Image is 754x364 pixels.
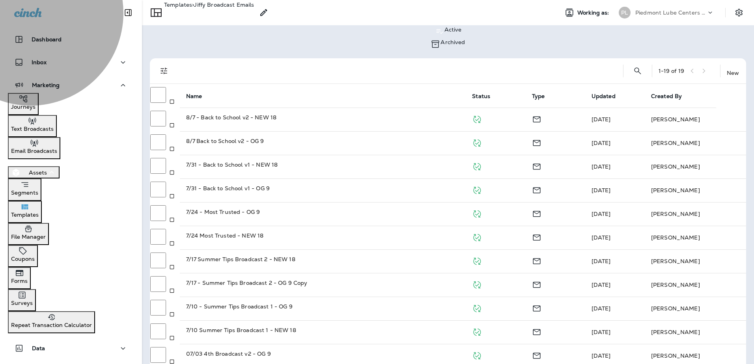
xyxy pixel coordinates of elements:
[8,311,95,333] button: Repeat Transaction Calculator
[472,280,482,288] span: Published
[186,303,460,310] p: 7/10 - Summer Tips Broadcast 1 - OG 9
[472,162,482,169] span: Published
[8,201,42,223] button: Templates
[532,351,541,358] span: Email
[8,54,134,70] button: Inbox
[32,59,47,65] p: Inbox
[11,189,38,196] p: Segments
[8,166,60,178] button: Assets
[651,93,692,100] span: Created By
[645,273,746,297] td: [PERSON_NAME]
[472,93,500,100] span: Status
[186,137,460,145] p: 8/7 Back to School v2 - OG 9
[472,186,482,193] span: Published
[164,2,192,20] p: Templates
[645,108,746,131] td: [PERSON_NAME]
[8,93,39,115] button: Journeys
[472,93,490,100] span: Status
[444,26,462,33] p: Active
[472,139,482,146] span: Published
[8,245,38,267] button: Coupons
[8,32,134,47] button: Dashboard
[186,326,460,334] p: 7/10 Summer Tips Broadcast 1 - NEW 18
[11,300,33,306] p: Surveys
[472,210,482,217] span: Published
[472,233,482,240] span: Published
[32,82,60,88] p: Marketing
[532,304,541,311] span: Email
[592,234,611,241] span: Alyson Dixon
[8,77,134,93] button: Marketing
[11,234,46,240] p: File Manager
[117,5,139,20] button: Collapse Sidebar
[645,202,746,226] td: [PERSON_NAME]
[592,210,611,217] span: Alyson Dixon
[186,232,460,240] p: 7/24 Most Trusted - NEW 18
[8,223,49,245] button: File Manager
[659,68,684,74] div: 1 - 19 of 19
[532,257,541,264] span: Email
[186,255,460,263] p: 7/17 Summer Tips Broadcast 2 - NEW 18
[592,258,611,265] span: Alyson Dixon
[8,289,36,311] button: Surveys
[11,322,92,328] p: Repeat Transaction Calculator
[532,162,541,169] span: Email
[619,7,631,19] div: PL
[186,184,460,192] p: 7/31 - Back to School v1 - OG 9
[645,178,746,202] td: [PERSON_NAME]
[8,340,134,356] button: Data
[532,115,541,122] span: Email
[532,93,545,100] span: Type
[635,9,706,16] p: Piedmont Lube Centers LLC
[645,155,746,178] td: [PERSON_NAME]
[592,187,611,194] span: Alyson Dixon
[32,36,62,43] p: Dashboard
[732,6,746,20] button: Settings
[156,63,172,79] button: Filters
[630,63,646,79] button: Search Templates
[11,256,35,262] p: Coupons
[186,93,202,100] span: Name
[727,70,739,76] p: New
[186,93,213,100] span: Name
[192,2,254,20] p: Jiffy Broadcast Emails
[592,139,611,147] span: Alyson Dixon
[186,279,460,287] p: 7/17 - Summer Tips Broadcast 2 - OG 9 Copy
[645,131,746,155] td: [PERSON_NAME]
[186,161,460,169] p: 7/31 - Back to School v1 - NEW 18
[532,233,541,240] span: Email
[8,178,41,201] button: Segments
[186,208,460,216] p: 7/24 - Most Trusted - OG 9
[592,329,611,336] span: J-P Scoville
[577,9,611,16] span: Working as:
[472,115,482,122] span: Published
[8,137,60,159] button: Email Broadcasts
[29,169,47,176] p: Assets
[472,328,482,335] span: Published
[651,93,682,100] span: Created By
[592,352,611,359] span: J-P Scoville
[11,212,39,218] p: Templates
[532,328,541,335] span: Email
[532,93,555,100] span: Type
[532,210,541,217] span: Email
[11,126,54,132] p: Text Broadcasts
[472,304,482,311] span: Published
[8,267,31,289] button: Forms
[592,116,611,123] span: Alyson Dixon
[592,93,616,100] span: Updated
[645,297,746,320] td: [PERSON_NAME]
[440,39,465,45] p: Archived
[11,148,57,154] p: Email Broadcasts
[645,249,746,273] td: [PERSON_NAME]
[186,350,460,358] p: 07/03 4th Broadcast v2 - OG 9
[592,281,611,288] span: Alyson Dixon
[32,345,45,351] p: Data
[592,163,611,170] span: Alyson Dixon
[8,115,57,137] button: Text Broadcasts
[592,305,611,312] span: J-P Scoville
[532,280,541,288] span: Email
[11,278,28,284] p: Forms
[11,104,35,110] p: Journeys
